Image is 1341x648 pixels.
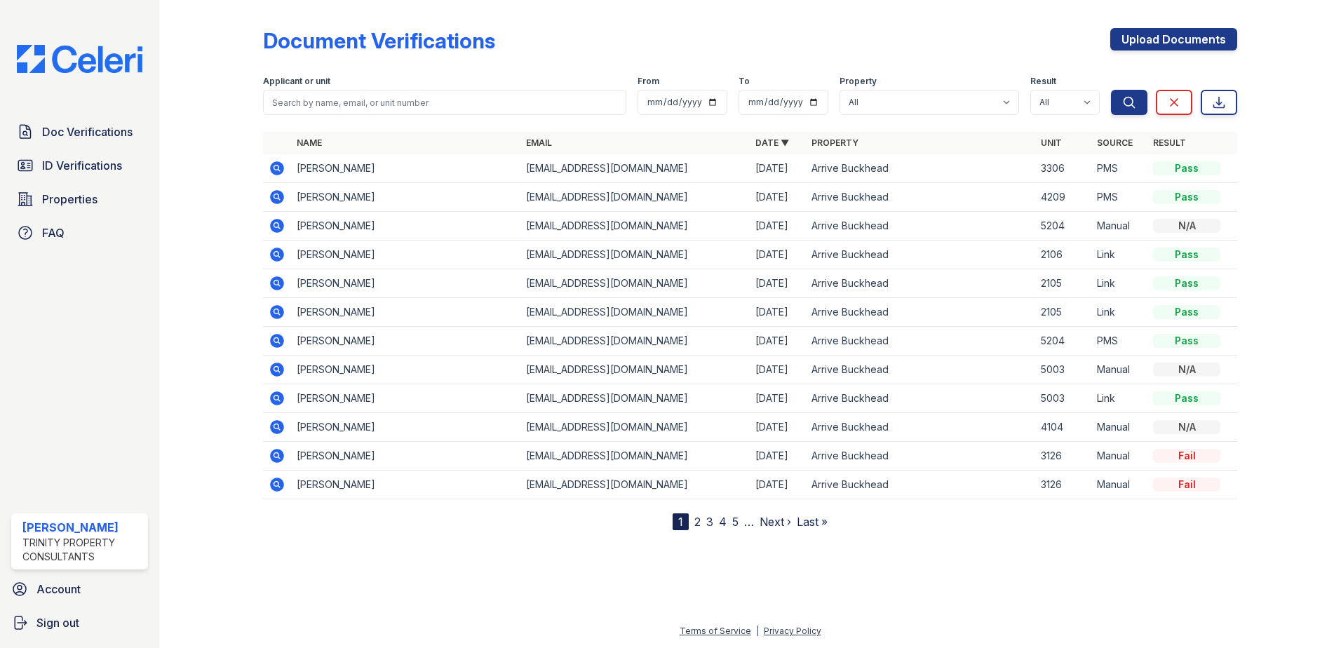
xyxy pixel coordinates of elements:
[1153,478,1220,492] div: Fail
[520,327,750,356] td: [EMAIL_ADDRESS][DOMAIN_NAME]
[1091,356,1147,384] td: Manual
[520,269,750,298] td: [EMAIL_ADDRESS][DOMAIN_NAME]
[797,515,828,529] a: Last »
[840,76,877,87] label: Property
[806,241,1035,269] td: Arrive Buckhead
[750,327,806,356] td: [DATE]
[806,183,1035,212] td: Arrive Buckhead
[1035,241,1091,269] td: 2106
[1035,356,1091,384] td: 5003
[680,626,751,636] a: Terms of Service
[1091,241,1147,269] td: Link
[11,118,148,146] a: Doc Verifications
[750,471,806,499] td: [DATE]
[750,442,806,471] td: [DATE]
[291,154,520,183] td: [PERSON_NAME]
[1091,154,1147,183] td: PMS
[806,327,1035,356] td: Arrive Buckhead
[1153,363,1220,377] div: N/A
[6,575,154,603] a: Account
[811,137,858,148] a: Property
[806,356,1035,384] td: Arrive Buckhead
[1153,449,1220,463] div: Fail
[764,626,821,636] a: Privacy Policy
[750,241,806,269] td: [DATE]
[263,76,330,87] label: Applicant or unit
[291,442,520,471] td: [PERSON_NAME]
[297,137,322,148] a: Name
[11,219,148,247] a: FAQ
[750,356,806,384] td: [DATE]
[1041,137,1062,148] a: Unit
[732,515,739,529] a: 5
[694,515,701,529] a: 2
[706,515,713,529] a: 3
[1153,420,1220,434] div: N/A
[750,413,806,442] td: [DATE]
[291,241,520,269] td: [PERSON_NAME]
[1091,384,1147,413] td: Link
[1035,413,1091,442] td: 4104
[42,157,122,174] span: ID Verifications
[750,154,806,183] td: [DATE]
[291,183,520,212] td: [PERSON_NAME]
[6,45,154,73] img: CE_Logo_Blue-a8612792a0a2168367f1c8372b55b34899dd931a85d93a1a3d3e32e68fde9ad4.png
[1035,384,1091,413] td: 5003
[1153,248,1220,262] div: Pass
[11,185,148,213] a: Properties
[1153,276,1220,290] div: Pass
[520,183,750,212] td: [EMAIL_ADDRESS][DOMAIN_NAME]
[1035,269,1091,298] td: 2105
[520,384,750,413] td: [EMAIL_ADDRESS][DOMAIN_NAME]
[1091,212,1147,241] td: Manual
[806,384,1035,413] td: Arrive Buckhead
[526,137,552,148] a: Email
[291,327,520,356] td: [PERSON_NAME]
[6,609,154,637] a: Sign out
[756,626,759,636] div: |
[1091,442,1147,471] td: Manual
[1091,183,1147,212] td: PMS
[36,581,81,598] span: Account
[520,241,750,269] td: [EMAIL_ADDRESS][DOMAIN_NAME]
[750,269,806,298] td: [DATE]
[11,151,148,180] a: ID Verifications
[1035,154,1091,183] td: 3306
[42,224,65,241] span: FAQ
[806,212,1035,241] td: Arrive Buckhead
[291,212,520,241] td: [PERSON_NAME]
[1035,298,1091,327] td: 2105
[739,76,750,87] label: To
[520,413,750,442] td: [EMAIL_ADDRESS][DOMAIN_NAME]
[638,76,659,87] label: From
[520,356,750,384] td: [EMAIL_ADDRESS][DOMAIN_NAME]
[520,212,750,241] td: [EMAIL_ADDRESS][DOMAIN_NAME]
[744,513,754,530] span: …
[1153,219,1220,233] div: N/A
[806,471,1035,499] td: Arrive Buckhead
[806,298,1035,327] td: Arrive Buckhead
[750,384,806,413] td: [DATE]
[806,269,1035,298] td: Arrive Buckhead
[36,614,79,631] span: Sign out
[291,384,520,413] td: [PERSON_NAME]
[750,183,806,212] td: [DATE]
[1153,334,1220,348] div: Pass
[291,413,520,442] td: [PERSON_NAME]
[750,212,806,241] td: [DATE]
[806,442,1035,471] td: Arrive Buckhead
[806,413,1035,442] td: Arrive Buckhead
[1153,190,1220,204] div: Pass
[520,154,750,183] td: [EMAIL_ADDRESS][DOMAIN_NAME]
[520,442,750,471] td: [EMAIL_ADDRESS][DOMAIN_NAME]
[1153,305,1220,319] div: Pass
[291,471,520,499] td: [PERSON_NAME]
[42,191,97,208] span: Properties
[806,154,1035,183] td: Arrive Buckhead
[719,515,727,529] a: 4
[1097,137,1133,148] a: Source
[291,298,520,327] td: [PERSON_NAME]
[520,298,750,327] td: [EMAIL_ADDRESS][DOMAIN_NAME]
[755,137,789,148] a: Date ▼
